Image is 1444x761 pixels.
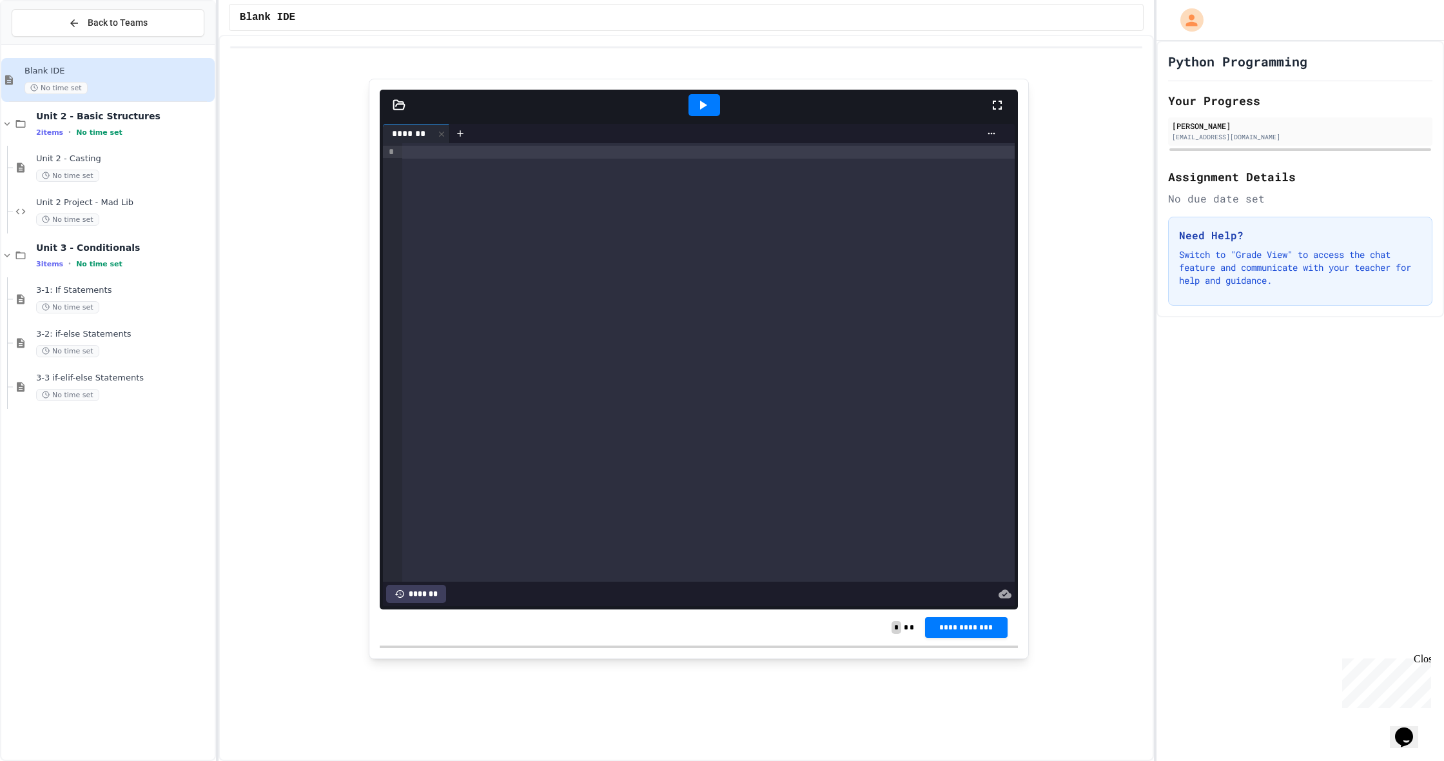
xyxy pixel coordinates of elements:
[88,16,148,30] span: Back to Teams
[76,260,122,268] span: No time set
[36,329,212,340] span: 3-2: if-else Statements
[76,128,122,137] span: No time set
[240,10,295,25] span: Blank IDE
[36,170,99,182] span: No time set
[36,213,99,226] span: No time set
[12,9,204,37] button: Back to Teams
[1168,52,1307,70] h1: Python Programming
[36,285,212,296] span: 3-1: If Statements
[24,82,88,94] span: No time set
[1172,120,1429,132] div: [PERSON_NAME]
[36,389,99,401] span: No time set
[36,301,99,313] span: No time set
[1172,132,1429,142] div: [EMAIL_ADDRESS][DOMAIN_NAME]
[36,345,99,357] span: No time set
[1168,168,1432,186] h2: Assignment Details
[36,242,212,253] span: Unit 3 - Conditionals
[68,127,71,137] span: •
[36,153,212,164] span: Unit 2 - Casting
[36,128,63,137] span: 2 items
[68,259,71,269] span: •
[36,197,212,208] span: Unit 2 Project - Mad Lib
[36,110,212,122] span: Unit 2 - Basic Structures
[5,5,89,82] div: Chat with us now!Close
[1168,92,1432,110] h2: Your Progress
[1337,653,1431,708] iframe: chat widget
[36,373,212,384] span: 3-3 if-elif-else Statements
[1168,191,1432,206] div: No due date set
[1179,228,1421,243] h3: Need Help?
[1390,709,1431,748] iframe: chat widget
[1179,248,1421,287] p: Switch to "Grade View" to access the chat feature and communicate with your teacher for help and ...
[36,260,63,268] span: 3 items
[1167,5,1207,35] div: My Account
[24,66,212,77] span: Blank IDE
